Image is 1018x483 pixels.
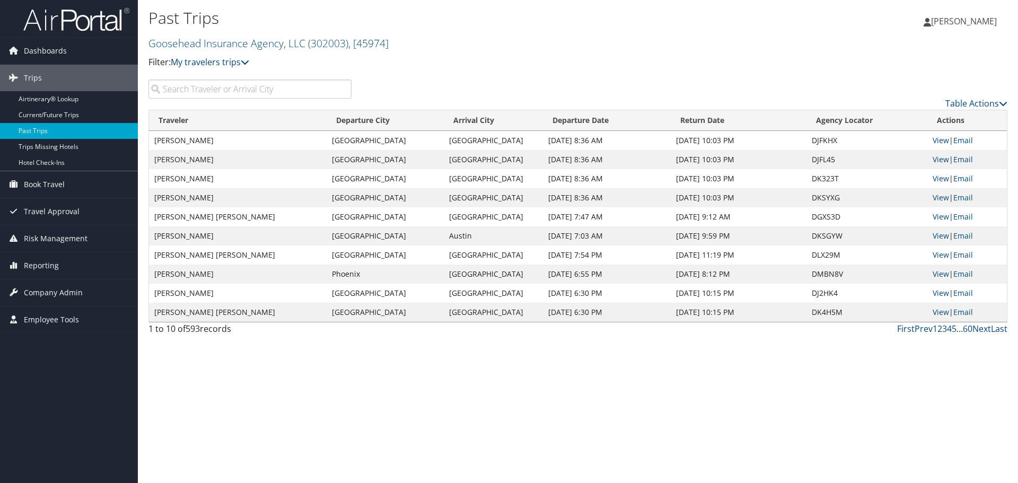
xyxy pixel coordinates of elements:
[327,284,444,303] td: [GEOGRAPHIC_DATA]
[327,131,444,150] td: [GEOGRAPHIC_DATA]
[24,38,67,64] span: Dashboards
[671,303,806,322] td: [DATE] 10:15 PM
[543,150,671,169] td: [DATE] 8:36 AM
[933,307,949,317] a: View
[186,323,200,335] span: 593
[953,154,973,164] a: Email
[149,284,327,303] td: [PERSON_NAME]
[953,307,973,317] a: Email
[806,284,927,303] td: DJ2HK4
[953,212,973,222] a: Email
[327,226,444,245] td: [GEOGRAPHIC_DATA]
[933,154,949,164] a: View
[806,226,927,245] td: DKSGYW
[671,110,806,131] th: Return Date: activate to sort column ascending
[927,110,1007,131] th: Actions
[953,135,973,145] a: Email
[327,110,444,131] th: Departure City: activate to sort column ascending
[806,188,927,207] td: DKSYXG
[327,188,444,207] td: [GEOGRAPHIC_DATA]
[927,207,1007,226] td: |
[171,56,249,68] a: My travelers trips
[806,245,927,265] td: DLX29M
[806,207,927,226] td: DGXS3D
[543,284,671,303] td: [DATE] 6:30 PM
[148,36,389,50] a: Goosehead Insurance Agency, LLC
[671,284,806,303] td: [DATE] 10:15 PM
[149,245,327,265] td: [PERSON_NAME] [PERSON_NAME]
[149,110,327,131] th: Traveler: activate to sort column ascending
[671,131,806,150] td: [DATE] 10:03 PM
[927,150,1007,169] td: |
[671,245,806,265] td: [DATE] 11:19 PM
[348,36,389,50] span: , [ 45974 ]
[24,306,79,333] span: Employee Tools
[953,250,973,260] a: Email
[24,252,59,279] span: Reporting
[149,226,327,245] td: [PERSON_NAME]
[24,171,65,198] span: Book Travel
[327,150,444,169] td: [GEOGRAPHIC_DATA]
[148,322,352,340] div: 1 to 10 of records
[444,265,543,284] td: [GEOGRAPHIC_DATA]
[927,265,1007,284] td: |
[927,284,1007,303] td: |
[23,7,129,32] img: airportal-logo.png
[806,150,927,169] td: DJFL45
[933,288,949,298] a: View
[927,226,1007,245] td: |
[972,323,991,335] a: Next
[149,188,327,207] td: [PERSON_NAME]
[444,150,543,169] td: [GEOGRAPHIC_DATA]
[444,226,543,245] td: Austin
[806,303,927,322] td: DK4H5M
[149,207,327,226] td: [PERSON_NAME] [PERSON_NAME]
[671,150,806,169] td: [DATE] 10:03 PM
[543,265,671,284] td: [DATE] 6:55 PM
[327,207,444,226] td: [GEOGRAPHIC_DATA]
[24,198,80,225] span: Travel Approval
[947,323,952,335] a: 4
[149,150,327,169] td: [PERSON_NAME]
[543,245,671,265] td: [DATE] 7:54 PM
[956,323,963,335] span: …
[543,207,671,226] td: [DATE] 7:47 AM
[933,269,949,279] a: View
[942,323,947,335] a: 3
[933,250,949,260] a: View
[927,188,1007,207] td: |
[444,303,543,322] td: [GEOGRAPHIC_DATA]
[806,265,927,284] td: DMBN8V
[671,207,806,226] td: [DATE] 9:12 AM
[671,169,806,188] td: [DATE] 10:03 PM
[444,207,543,226] td: [GEOGRAPHIC_DATA]
[933,323,937,335] a: 1
[671,226,806,245] td: [DATE] 9:59 PM
[148,80,352,99] input: Search Traveler or Arrival City
[543,131,671,150] td: [DATE] 8:36 AM
[953,173,973,183] a: Email
[149,265,327,284] td: [PERSON_NAME]
[327,169,444,188] td: [GEOGRAPHIC_DATA]
[924,5,1007,37] a: [PERSON_NAME]
[937,323,942,335] a: 2
[444,110,543,131] th: Arrival City: activate to sort column ascending
[953,269,973,279] a: Email
[444,284,543,303] td: [GEOGRAPHIC_DATA]
[897,323,915,335] a: First
[963,323,972,335] a: 60
[543,188,671,207] td: [DATE] 8:36 AM
[806,169,927,188] td: DK323T
[327,245,444,265] td: [GEOGRAPHIC_DATA]
[927,245,1007,265] td: |
[933,135,949,145] a: View
[149,303,327,322] td: [PERSON_NAME] [PERSON_NAME]
[327,265,444,284] td: Phoenix
[953,192,973,203] a: Email
[806,131,927,150] td: DJFKHX
[149,131,327,150] td: [PERSON_NAME]
[952,323,956,335] a: 5
[444,169,543,188] td: [GEOGRAPHIC_DATA]
[927,303,1007,322] td: |
[933,192,949,203] a: View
